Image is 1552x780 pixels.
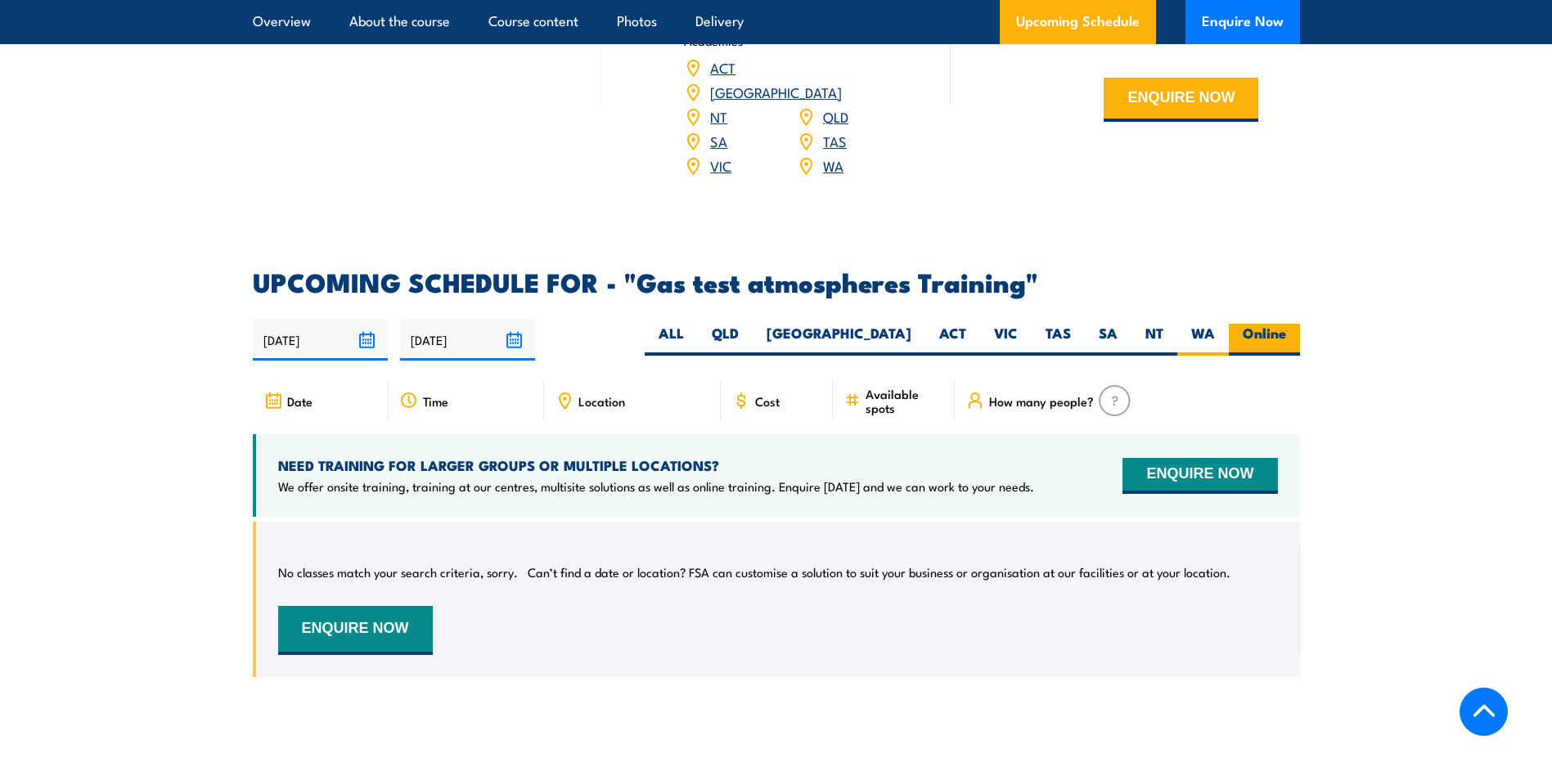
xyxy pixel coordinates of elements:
[710,106,727,126] a: NT
[1032,324,1085,356] label: TAS
[578,394,625,408] span: Location
[710,57,736,77] a: ACT
[1177,324,1229,356] label: WA
[287,394,313,408] span: Date
[710,131,727,150] a: SA
[278,606,433,655] button: ENQUIRE NOW
[925,324,980,356] label: ACT
[1122,458,1277,494] button: ENQUIRE NOW
[823,106,848,126] a: QLD
[423,394,448,408] span: Time
[645,324,698,356] label: ALL
[1229,324,1300,356] label: Online
[980,324,1032,356] label: VIC
[823,131,847,150] a: TAS
[528,564,1230,581] p: Can’t find a date or location? FSA can customise a solution to suit your business or organisation...
[710,155,731,175] a: VIC
[278,456,1034,474] h4: NEED TRAINING FOR LARGER GROUPS OR MULTIPLE LOCATIONS?
[989,394,1094,408] span: How many people?
[1131,324,1177,356] label: NT
[1085,324,1131,356] label: SA
[278,564,518,581] p: No classes match your search criteria, sorry.
[866,387,943,415] span: Available spots
[253,270,1300,293] h2: UPCOMING SCHEDULE FOR - "Gas test atmospheres Training"
[823,155,843,175] a: WA
[698,324,753,356] label: QLD
[755,394,780,408] span: Cost
[1104,78,1258,122] button: ENQUIRE NOW
[710,82,842,101] a: [GEOGRAPHIC_DATA]
[753,324,925,356] label: [GEOGRAPHIC_DATA]
[253,319,388,361] input: From date
[400,319,535,361] input: To date
[278,478,1034,495] p: We offer onsite training, training at our centres, multisite solutions as well as online training...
